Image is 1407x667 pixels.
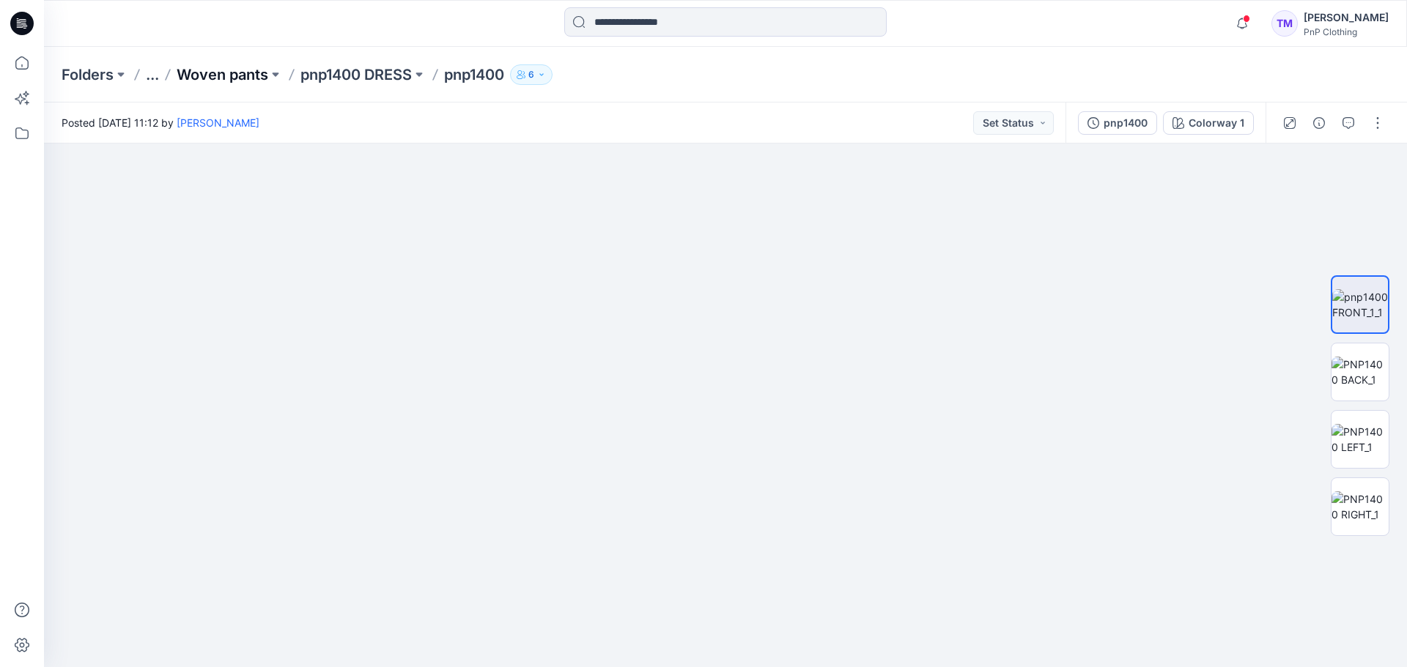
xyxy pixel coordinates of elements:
[1104,115,1148,131] div: pnp1400
[1332,424,1389,455] img: PNP1400 LEFT_1
[1332,357,1389,387] img: PNP1400 BACK_1
[62,64,114,85] a: Folders
[146,64,159,85] button: ...
[528,67,534,83] p: 6
[300,64,412,85] a: pnp1400 DRESS
[62,115,259,130] span: Posted [DATE] 11:12 by
[177,116,259,129] a: [PERSON_NAME]
[1307,111,1331,135] button: Details
[1304,26,1389,37] div: PnP Clothing
[1078,111,1157,135] button: pnp1400
[510,64,553,85] button: 6
[444,64,504,85] p: pnp1400
[177,64,268,85] a: Woven pants
[1189,115,1244,131] div: Colorway 1
[1332,289,1388,320] img: pnp1400 FRONT_1_1
[1163,111,1254,135] button: Colorway 1
[1304,9,1389,26] div: [PERSON_NAME]
[1332,491,1389,522] img: PNP1400 RIGHT_1
[1271,10,1298,37] div: TM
